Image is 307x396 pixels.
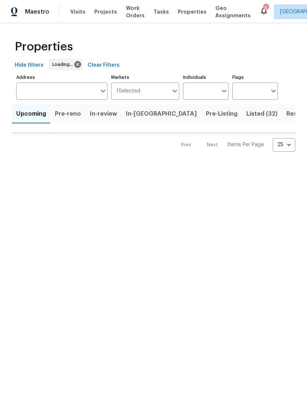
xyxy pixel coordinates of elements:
[88,61,120,70] span: Clear Filters
[273,135,295,154] div: 25
[12,59,46,72] button: Hide filters
[286,109,306,119] span: Resale
[90,109,117,119] span: In-review
[49,59,82,70] div: Loading...
[16,109,46,119] span: Upcoming
[246,109,278,119] span: Listed (32)
[25,8,49,15] span: Maestro
[219,86,229,96] button: Open
[215,4,251,19] span: Geo Assignments
[227,141,264,148] p: Items Per Page
[183,75,229,80] label: Individuals
[85,59,123,72] button: Clear Filters
[206,109,237,119] span: Pre-Listing
[170,86,180,96] button: Open
[126,4,145,19] span: Work Orders
[16,75,107,80] label: Address
[52,61,76,68] span: Loading...
[116,88,140,94] span: 1 Selected
[98,86,108,96] button: Open
[94,8,117,15] span: Projects
[111,75,180,80] label: Markets
[15,61,43,70] span: Hide filters
[126,109,197,119] span: In-[GEOGRAPHIC_DATA]
[55,109,81,119] span: Pre-reno
[15,43,73,50] span: Properties
[70,8,85,15] span: Visits
[174,138,295,152] nav: Pagination Navigation
[153,9,169,14] span: Tasks
[263,4,268,12] div: 8
[178,8,207,15] span: Properties
[268,86,279,96] button: Open
[232,75,278,80] label: Flags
